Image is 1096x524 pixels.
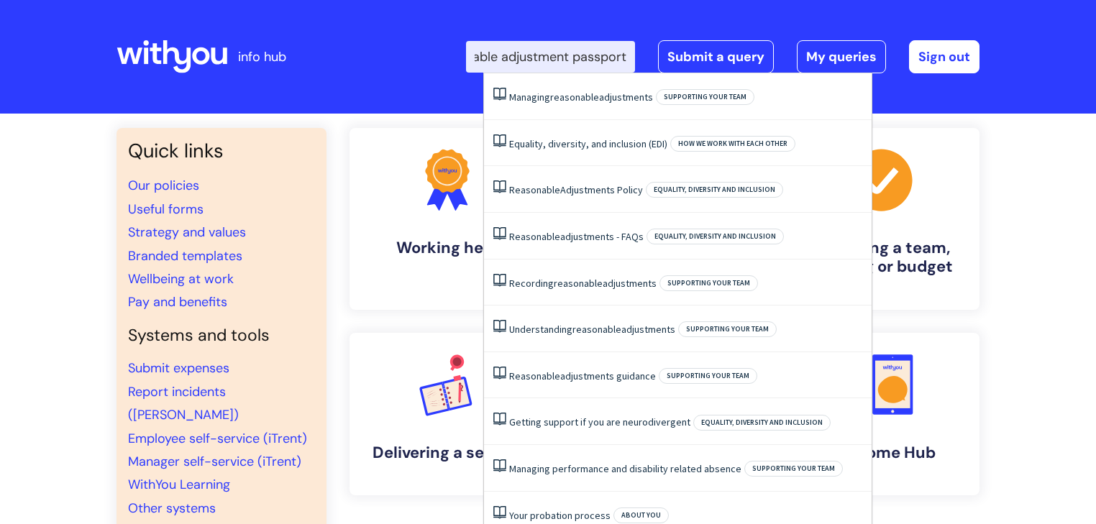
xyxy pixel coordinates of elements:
[238,45,286,68] p: info hub
[509,415,690,428] a: Getting support if you are neurodivergent
[678,321,777,337] span: Supporting your team
[128,383,239,423] a: Report incidents ([PERSON_NAME])
[128,139,315,162] h3: Quick links
[350,333,545,495] a: Delivering a service
[550,91,599,104] span: reasonable
[909,40,979,73] a: Sign out
[784,333,979,495] a: Welcome Hub
[509,277,657,290] a: Recordingreasonableadjustments
[784,128,979,310] a: Managing a team, building or budget
[572,323,621,336] span: reasonable
[693,415,831,431] span: Equality, Diversity and Inclusion
[509,462,741,475] a: Managing performance and disability related absence
[509,183,560,196] span: Reasonable
[128,500,216,517] a: Other systems
[656,89,754,105] span: Supporting your team
[509,369,656,382] a: Reasonableadjustments guidance
[613,507,669,523] span: About you
[361,443,534,462] h4: Delivering a service
[509,323,675,336] a: Understandingreasonableadjustments
[466,41,635,73] input: Search
[795,443,968,462] h4: Welcome Hub
[509,230,560,243] span: Reasonable
[659,275,758,291] span: Supporting your team
[466,40,979,73] div: | -
[128,224,246,241] a: Strategy and values
[509,509,611,522] a: Your probation process
[128,359,229,377] a: Submit expenses
[509,230,644,243] a: Reasonableadjustments - FAQs
[509,183,643,196] a: ReasonableAdjustments Policy
[128,177,199,194] a: Our policies
[658,40,774,73] a: Submit a query
[128,476,230,493] a: WithYou Learning
[659,368,757,384] span: Supporting your team
[128,293,227,311] a: Pay and benefits
[128,326,315,346] h4: Systems and tools
[128,201,204,218] a: Useful forms
[554,277,603,290] span: reasonable
[361,239,534,257] h4: Working here
[795,239,968,277] h4: Managing a team, building or budget
[128,453,301,470] a: Manager self-service (iTrent)
[128,430,307,447] a: Employee self-service (iTrent)
[744,461,843,477] span: Supporting your team
[509,137,667,150] a: Equality, diversity, and inclusion (EDI)
[647,229,784,244] span: Equality, Diversity and Inclusion
[797,40,886,73] a: My queries
[509,369,560,382] span: Reasonable
[509,91,653,104] a: Managingreasonableadjustments
[670,136,795,152] span: How we work with each other
[350,128,545,310] a: Working here
[128,270,234,288] a: Wellbeing at work
[646,182,783,198] span: Equality, Diversity and Inclusion
[128,247,242,265] a: Branded templates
